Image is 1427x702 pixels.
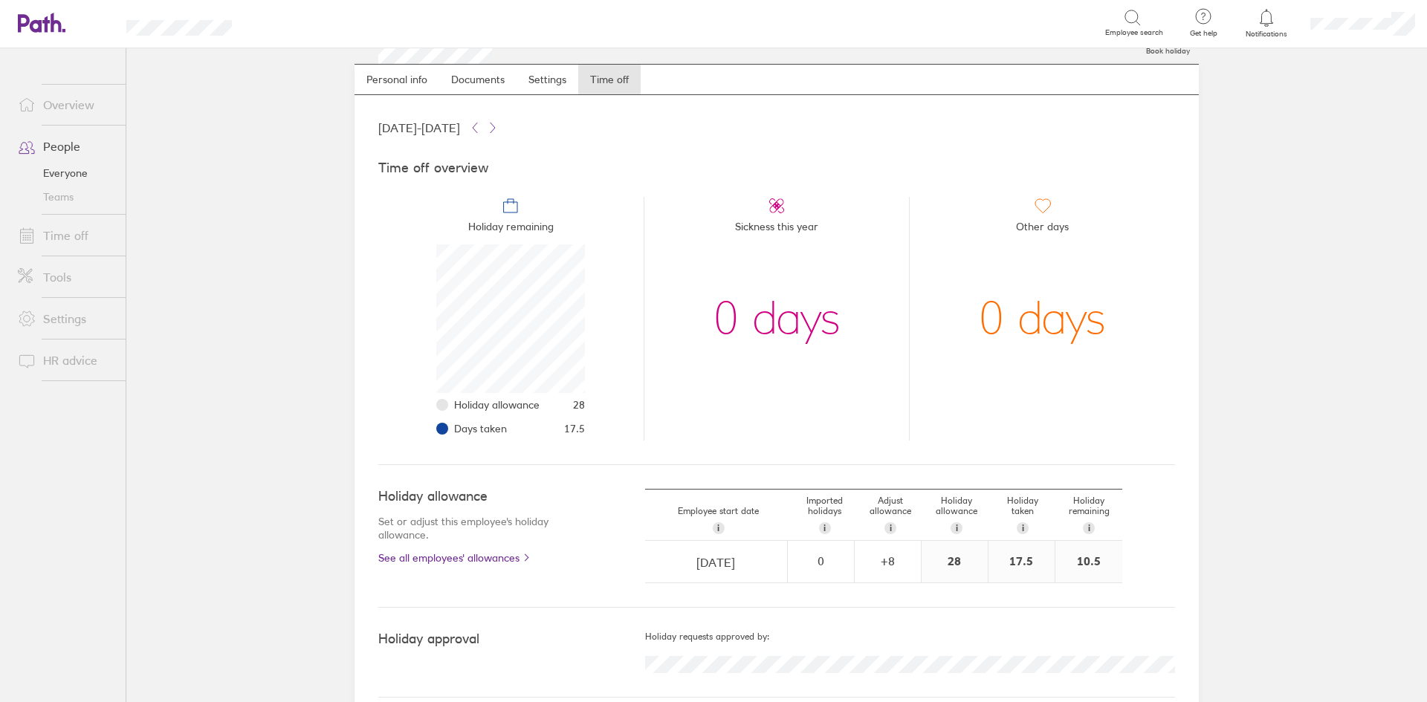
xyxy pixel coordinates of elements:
span: i [1088,522,1090,534]
div: Employee start date [645,500,792,540]
span: i [823,522,826,534]
a: See all employees' allowances [378,552,586,564]
input: dd/mm/yyyy [646,542,786,583]
a: Personal info [355,65,439,94]
div: 10.5 [1055,541,1122,582]
span: Holiday remaining [468,215,554,244]
span: i [956,522,958,534]
div: 0 days [979,244,1106,393]
div: Holiday remaining [1056,490,1122,540]
span: [DATE] - [DATE] [378,121,460,134]
div: Holiday allowance [924,490,990,540]
div: 0 days [713,244,841,393]
a: Tools [6,262,126,292]
div: 28 [922,541,988,582]
a: Overview [6,90,126,120]
a: Everyone [6,161,126,185]
span: Notifications [1243,30,1291,39]
span: 28 [573,399,585,411]
div: Imported holidays [792,490,858,540]
a: Time off [6,221,126,250]
div: Adjust allowance [858,490,924,540]
span: Get help [1180,29,1228,38]
span: i [717,522,719,534]
span: i [890,522,892,534]
a: Teams [6,185,126,209]
span: Other days [1016,215,1069,244]
span: Sickness this year [735,215,818,244]
a: Time off [578,65,641,94]
a: People [6,131,126,161]
a: Notifications [1243,7,1291,39]
a: Documents [439,65,517,94]
div: 0 [789,554,853,568]
div: 17.5 [988,541,1055,582]
span: Holiday allowance [454,399,540,411]
span: 17.5 [564,423,585,435]
span: Employee search [1105,28,1163,37]
h4: Holiday approval [378,631,645,647]
div: + 8 [855,554,920,568]
h5: Holiday requests approved by: [645,631,1175,642]
a: Settings [6,304,126,334]
a: HR advice [6,345,126,375]
span: Days taken [454,423,507,435]
h4: Holiday allowance [378,489,586,504]
div: Search [272,16,310,29]
p: Set or adjust this employee's holiday allowance. [378,515,586,542]
a: Settings [517,65,578,94]
span: i [1022,522,1024,534]
h4: Time off overview [378,160,1175,176]
label: Book holiday [1137,42,1199,56]
div: Holiday taken [990,490,1056,540]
